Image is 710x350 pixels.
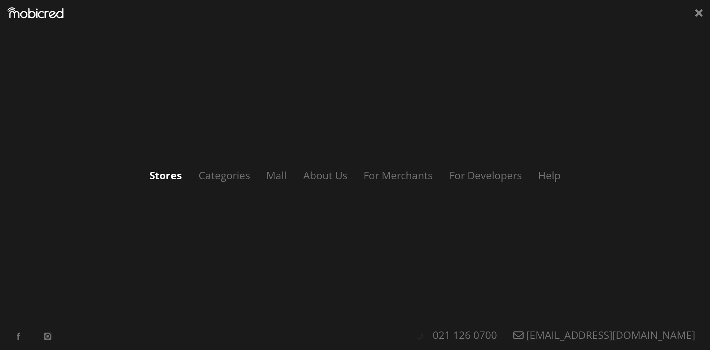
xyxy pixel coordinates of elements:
[506,328,703,342] a: [EMAIL_ADDRESS][DOMAIN_NAME]
[442,168,529,182] a: For Developers
[356,168,440,182] a: For Merchants
[259,168,294,182] a: Mall
[531,168,568,182] a: Help
[191,168,257,182] a: Categories
[142,168,189,182] a: Stores
[296,168,355,182] a: About Us
[425,328,504,342] a: 021 126 0700
[7,7,64,19] img: Mobicred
